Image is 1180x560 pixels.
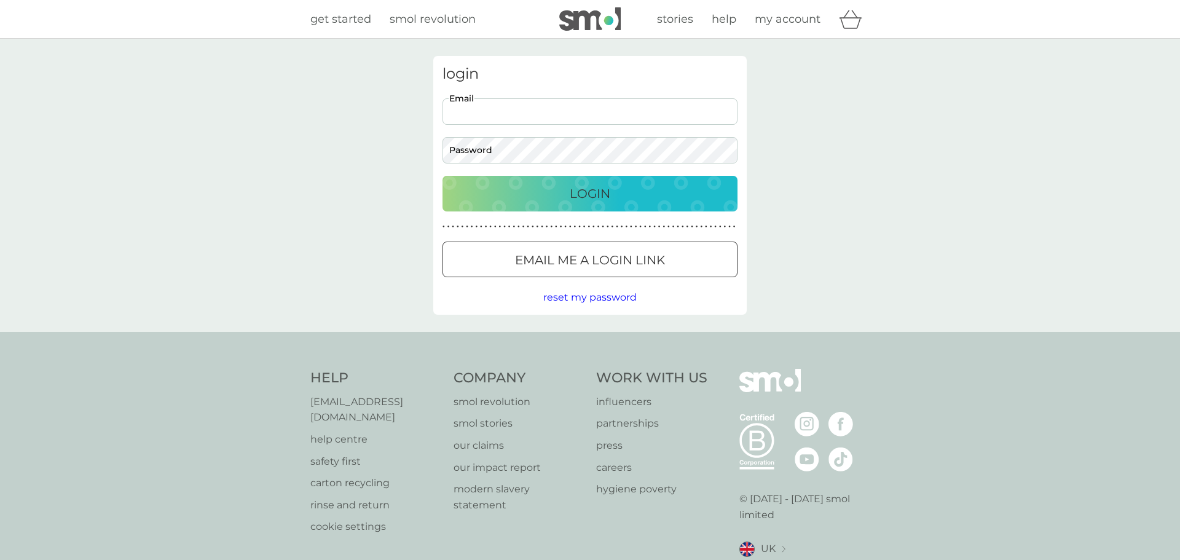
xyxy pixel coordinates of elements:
[653,224,656,230] p: ●
[471,224,473,230] p: ●
[596,369,707,388] h4: Work With Us
[310,10,371,28] a: get started
[515,250,665,270] p: Email me a login link
[550,224,553,230] p: ●
[712,12,736,26] span: help
[442,176,737,211] button: Login
[596,394,707,410] p: influencers
[607,224,609,230] p: ●
[596,438,707,454] a: press
[485,224,487,230] p: ●
[494,224,497,230] p: ●
[522,224,525,230] p: ●
[499,224,502,230] p: ●
[546,224,548,230] p: ●
[672,224,675,230] p: ●
[560,224,562,230] p: ●
[543,290,637,306] button: reset my password
[475,224,478,230] p: ●
[508,224,511,230] p: ●
[663,224,665,230] p: ●
[517,224,520,230] p: ●
[541,224,543,230] p: ●
[658,224,661,230] p: ●
[839,7,870,31] div: basket
[761,541,776,557] span: UK
[782,546,785,553] img: select a new location
[597,224,600,230] p: ●
[454,394,584,410] a: smol revolution
[795,447,819,471] img: visit the smol Youtube page
[649,224,651,230] p: ●
[480,224,482,230] p: ●
[559,7,621,31] img: smol
[310,432,441,448] a: help centre
[700,224,702,230] p: ●
[543,291,637,303] span: reset my password
[635,224,637,230] p: ●
[310,12,371,26] span: get started
[739,491,870,523] p: © [DATE] - [DATE] smol limited
[696,224,698,230] p: ●
[739,542,755,557] img: UK flag
[503,224,506,230] p: ●
[442,224,445,230] p: ●
[592,224,595,230] p: ●
[596,481,707,497] a: hygiene poverty
[454,481,584,513] a: modern slavery statement
[454,416,584,432] a: smol stories
[755,10,820,28] a: my account
[657,10,693,28] a: stories
[644,224,647,230] p: ●
[596,460,707,476] a: careers
[728,224,731,230] p: ●
[310,394,441,425] a: [EMAIL_ADDRESS][DOMAIN_NAME]
[454,438,584,454] p: our claims
[310,519,441,535] p: cookie settings
[755,12,820,26] span: my account
[583,224,586,230] p: ●
[588,224,590,230] p: ●
[310,369,441,388] h4: Help
[442,65,737,83] h3: login
[828,447,853,471] img: visit the smol Tiktok page
[686,224,689,230] p: ●
[667,224,670,230] p: ●
[466,224,468,230] p: ●
[596,416,707,432] a: partnerships
[489,224,492,230] p: ●
[442,242,737,277] button: Email me a login link
[682,224,684,230] p: ●
[462,224,464,230] p: ●
[447,224,450,230] p: ●
[310,454,441,470] p: safety first
[691,224,693,230] p: ●
[795,412,819,436] img: visit the smol Instagram page
[657,12,693,26] span: stories
[724,224,726,230] p: ●
[513,224,515,230] p: ●
[454,460,584,476] a: our impact report
[630,224,632,230] p: ●
[714,224,717,230] p: ●
[733,224,736,230] p: ●
[677,224,679,230] p: ●
[310,475,441,491] a: carton recycling
[569,224,572,230] p: ●
[564,224,567,230] p: ●
[621,224,623,230] p: ●
[390,10,476,28] a: smol revolution
[390,12,476,26] span: smol revolution
[712,10,736,28] a: help
[310,497,441,513] a: rinse and return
